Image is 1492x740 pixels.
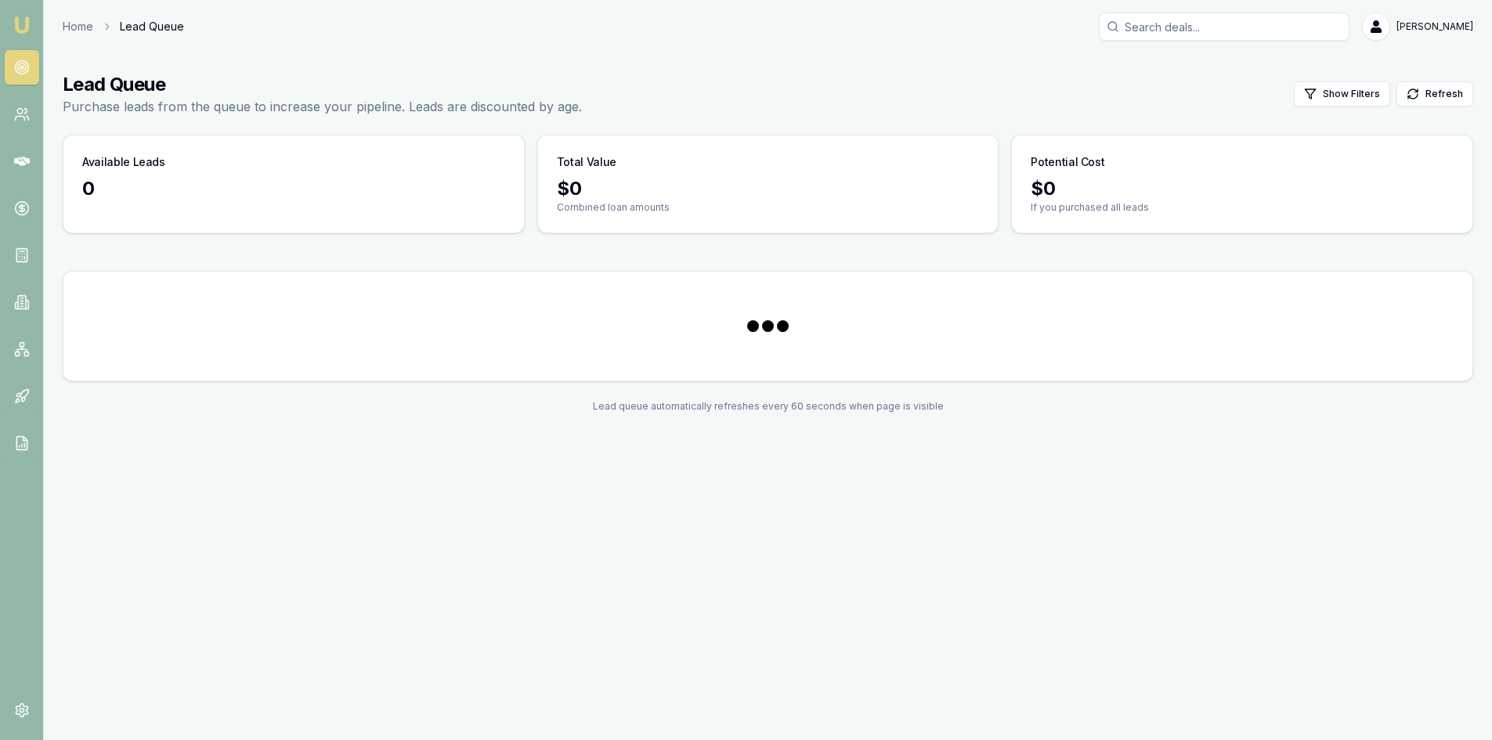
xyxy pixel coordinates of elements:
h3: Potential Cost [1031,154,1104,170]
img: emu-icon-u.png [13,16,31,34]
a: Home [63,19,93,34]
div: $ 0 [1031,176,1454,201]
p: Purchase leads from the queue to increase your pipeline. Leads are discounted by age. [63,97,582,116]
h3: Total Value [557,154,616,170]
h3: Available Leads [82,154,165,170]
nav: breadcrumb [63,19,184,34]
p: If you purchased all leads [1031,201,1454,214]
button: Refresh [1396,81,1473,106]
h1: Lead Queue [63,72,582,97]
p: Combined loan amounts [557,201,980,214]
button: Show Filters [1294,81,1390,106]
div: Lead queue automatically refreshes every 60 seconds when page is visible [63,400,1473,413]
span: [PERSON_NAME] [1396,20,1473,33]
input: Search deals [1099,13,1349,41]
div: $ 0 [557,176,980,201]
span: Lead Queue [120,19,184,34]
div: 0 [82,176,505,201]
